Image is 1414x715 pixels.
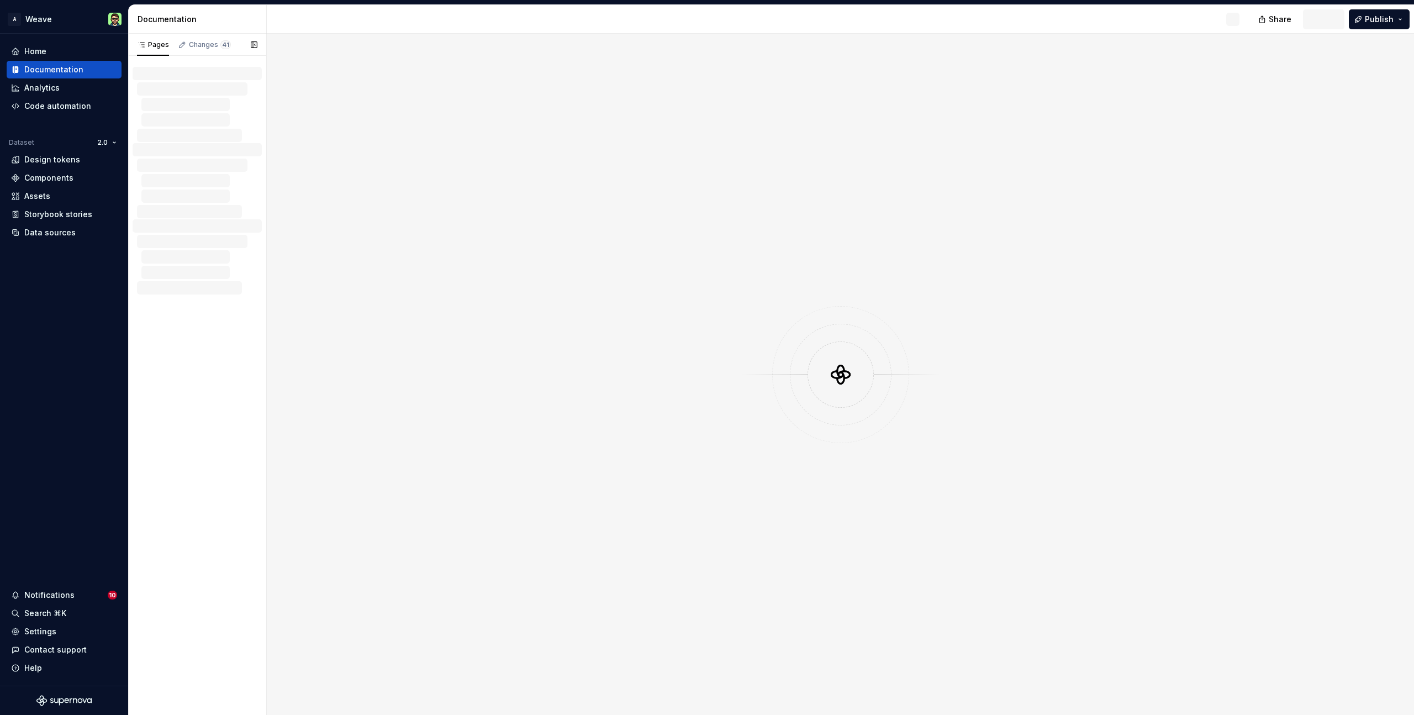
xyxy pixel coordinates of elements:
[24,154,80,165] div: Design tokens
[24,172,73,183] div: Components
[7,586,122,604] button: Notifications10
[7,151,122,169] a: Design tokens
[7,604,122,622] button: Search ⌘K
[9,138,34,147] div: Dataset
[7,61,122,78] a: Documentation
[7,206,122,223] a: Storybook stories
[24,626,56,637] div: Settings
[7,224,122,241] a: Data sources
[7,187,122,205] a: Assets
[24,608,66,619] div: Search ⌘K
[25,14,52,25] div: Weave
[8,13,21,26] div: A
[1365,14,1394,25] span: Publish
[1349,9,1410,29] button: Publish
[7,97,122,115] a: Code automation
[24,191,50,202] div: Assets
[7,623,122,640] a: Settings
[36,695,92,706] svg: Supernova Logo
[7,641,122,659] button: Contact support
[92,135,122,150] button: 2.0
[24,644,87,655] div: Contact support
[220,40,231,49] span: 41
[108,13,122,26] img: Bryan Young
[2,7,126,31] button: AWeaveBryan Young
[24,209,92,220] div: Storybook stories
[24,227,76,238] div: Data sources
[97,138,108,147] span: 2.0
[24,82,60,93] div: Analytics
[24,590,75,601] div: Notifications
[1253,9,1299,29] button: Share
[108,591,117,600] span: 10
[138,14,262,25] div: Documentation
[24,663,42,674] div: Help
[7,79,122,97] a: Analytics
[24,46,46,57] div: Home
[24,64,83,75] div: Documentation
[7,43,122,60] a: Home
[189,40,231,49] div: Changes
[7,659,122,677] button: Help
[7,169,122,187] a: Components
[137,40,169,49] div: Pages
[1269,14,1291,25] span: Share
[24,101,91,112] div: Code automation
